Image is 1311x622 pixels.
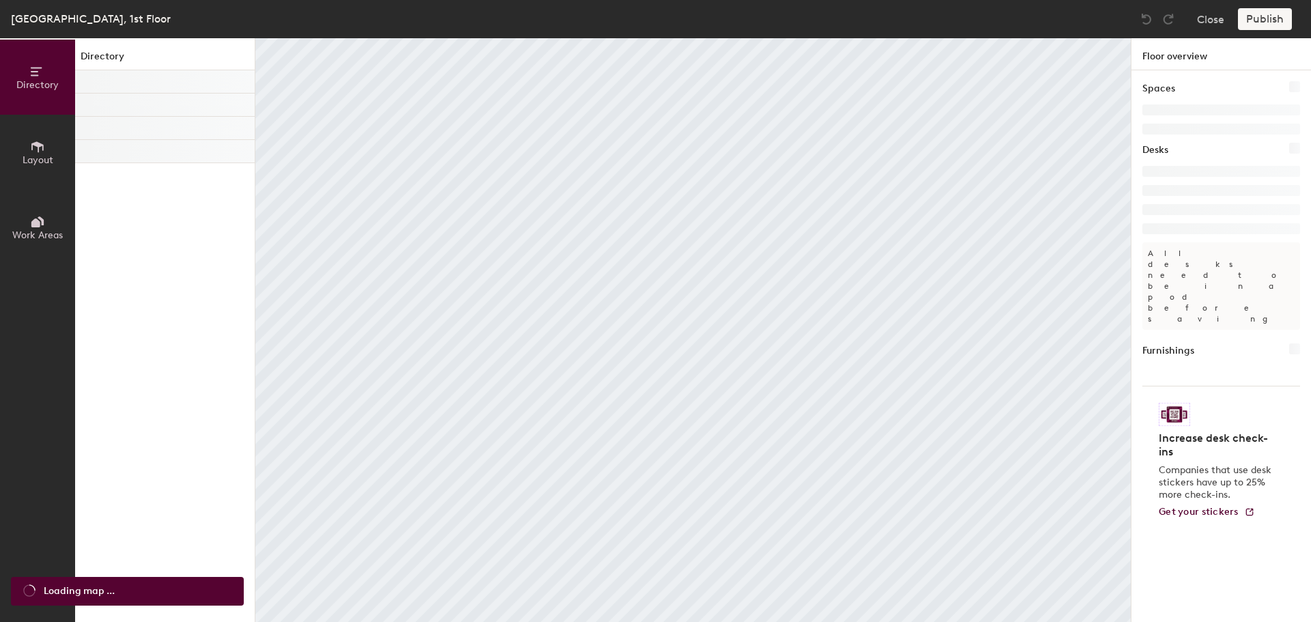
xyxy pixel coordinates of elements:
[1161,12,1175,26] img: Redo
[11,10,171,27] div: [GEOGRAPHIC_DATA], 1st Floor
[1159,507,1255,518] a: Get your stickers
[1142,242,1300,330] p: All desks need to be in a pod before saving
[16,79,59,91] span: Directory
[1142,343,1194,358] h1: Furnishings
[1142,143,1168,158] h1: Desks
[1197,8,1224,30] button: Close
[23,154,53,166] span: Layout
[1140,12,1153,26] img: Undo
[1142,81,1175,96] h1: Spaces
[1159,506,1239,518] span: Get your stickers
[1159,432,1275,459] h4: Increase desk check-ins
[1159,464,1275,501] p: Companies that use desk stickers have up to 25% more check-ins.
[12,229,63,241] span: Work Areas
[44,584,115,599] span: Loading map ...
[75,49,255,70] h1: Directory
[1131,38,1311,70] h1: Floor overview
[255,38,1131,622] canvas: Map
[1159,403,1190,426] img: Sticker logo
